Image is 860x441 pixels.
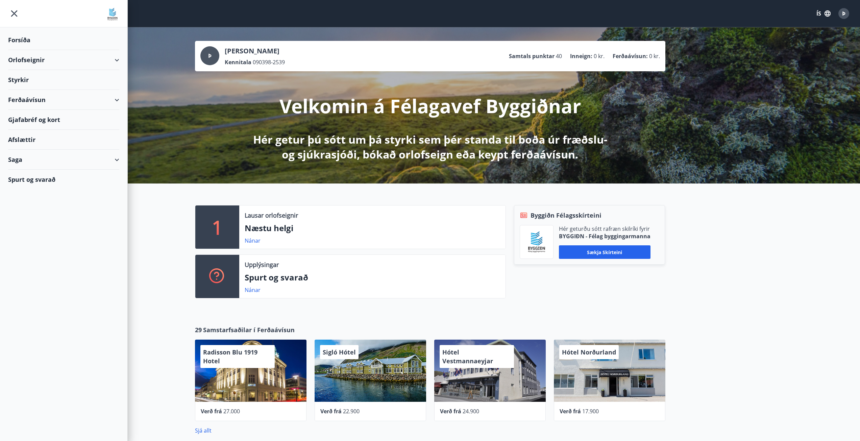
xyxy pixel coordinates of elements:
p: Lausar orlofseignir [245,211,298,220]
p: [PERSON_NAME] [225,46,285,56]
p: Hér getur þú sótt um þá styrki sem þér standa til boða úr fræðslu- og sjúkrasjóði, bókað orlofsei... [252,132,609,162]
span: Samstarfsaðilar í Ferðaávísun [203,325,295,334]
div: Styrkir [8,70,119,90]
img: union_logo [106,7,119,21]
p: Upplýsingar [245,260,279,269]
span: Radisson Blu 1919 Hotel [203,348,257,365]
span: Þ [208,52,212,59]
p: BYGGIÐN - Félag byggingarmanna [559,232,650,240]
span: 24.900 [463,408,479,415]
div: Forsíða [8,30,119,50]
img: BKlGVmlTW1Qrz68WFGMFQUcXHWdQd7yePWMkvn3i.png [525,230,548,253]
p: Velkomin á Félagavef Byggiðnar [279,93,581,119]
div: Ferðaávísun [8,90,119,110]
button: Þ [836,5,852,22]
span: 0 kr. [649,52,660,60]
button: menu [8,7,20,20]
div: Gjafabréf og kort [8,110,119,130]
a: Nánar [245,286,261,294]
a: Sjá allt [195,427,212,434]
span: Byggiðn Félagsskírteini [531,211,601,220]
p: Ferðaávísun : [613,52,648,60]
button: ÍS [813,7,834,20]
span: Sigló Hótel [323,348,356,356]
span: Verð frá [201,408,222,415]
span: Verð frá [440,408,461,415]
span: 22.900 [343,408,360,415]
p: Næstu helgi [245,222,500,234]
span: 090398-2539 [253,58,285,66]
button: Sækja skírteini [559,245,650,259]
div: Afslættir [8,130,119,150]
div: Orlofseignir [8,50,119,70]
p: Kennitala [225,58,251,66]
span: Hótel Norðurland [562,348,616,356]
span: Verð frá [560,408,581,415]
p: Samtals punktar [509,52,555,60]
a: Nánar [245,237,261,244]
span: 0 kr. [594,52,605,60]
p: Spurt og svarað [245,272,500,283]
span: 29 [195,325,202,334]
span: Verð frá [320,408,342,415]
div: Saga [8,150,119,170]
span: Þ [842,10,845,17]
div: Spurt og svarað [8,170,119,189]
span: Hótel Vestmannaeyjar [442,348,493,365]
span: 17.900 [582,408,599,415]
span: 27.000 [223,408,240,415]
p: Hér geturðu sótt rafræn skilríki fyrir [559,225,650,232]
p: 1 [212,214,223,240]
span: 40 [556,52,562,60]
p: Inneign : [570,52,592,60]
